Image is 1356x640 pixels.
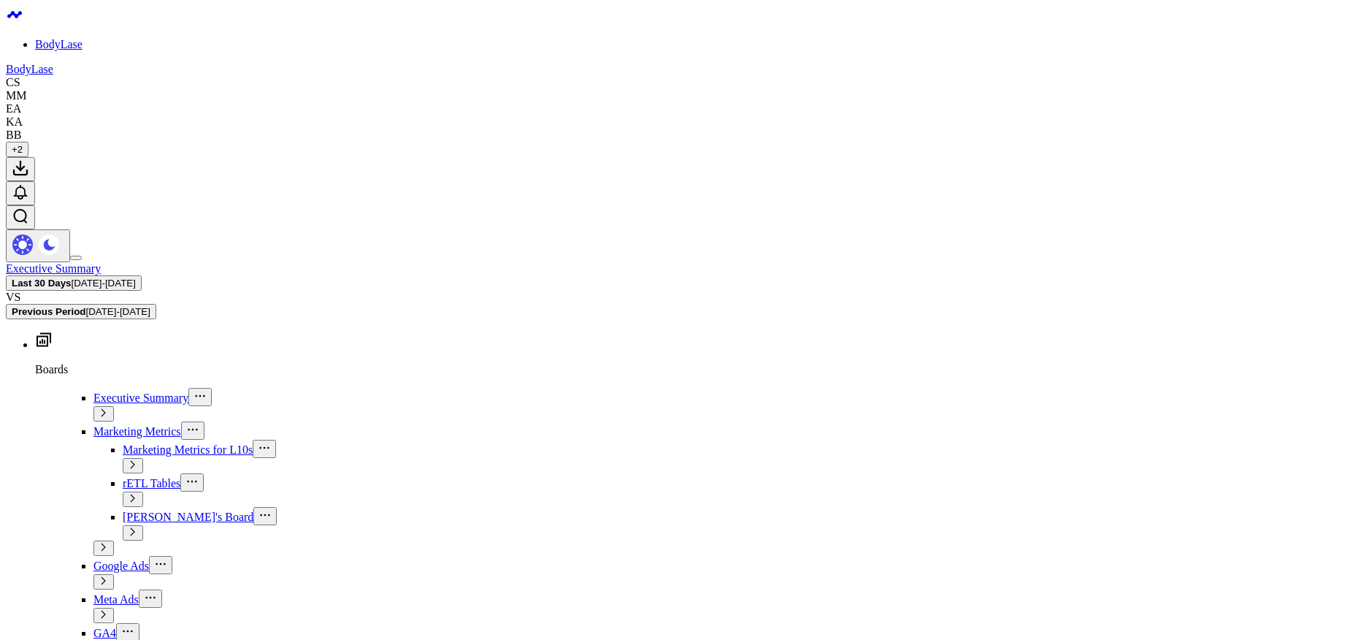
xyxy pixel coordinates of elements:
[6,63,53,75] a: BodyLase
[93,627,116,639] a: GA4
[6,129,21,142] div: BB
[6,102,21,115] div: EA
[85,306,150,317] span: [DATE] - [DATE]
[12,306,85,317] b: Previous Period
[35,363,1350,376] p: Boards
[123,477,180,489] a: rETL Tables
[6,262,101,275] a: Executive Summary
[93,560,149,572] a: Google Ads
[123,511,253,523] a: [PERSON_NAME]'s Board
[6,115,23,129] div: KA
[12,144,23,155] span: + 2
[12,278,72,289] b: Last 30 Days
[93,593,139,606] a: Meta Ads
[6,291,1350,304] div: VS
[6,76,20,89] div: CS
[93,425,181,438] a: Marketing Metrics
[123,443,253,456] a: Marketing Metrics for L10s
[6,275,142,291] button: Last 30 Days[DATE]-[DATE]
[6,142,28,157] button: +2
[93,392,188,404] a: Executive Summary
[6,304,156,319] button: Previous Period[DATE]-[DATE]
[72,278,136,289] span: [DATE] - [DATE]
[6,89,26,102] div: MM
[6,205,35,229] button: Open search
[35,38,83,50] a: BodyLase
